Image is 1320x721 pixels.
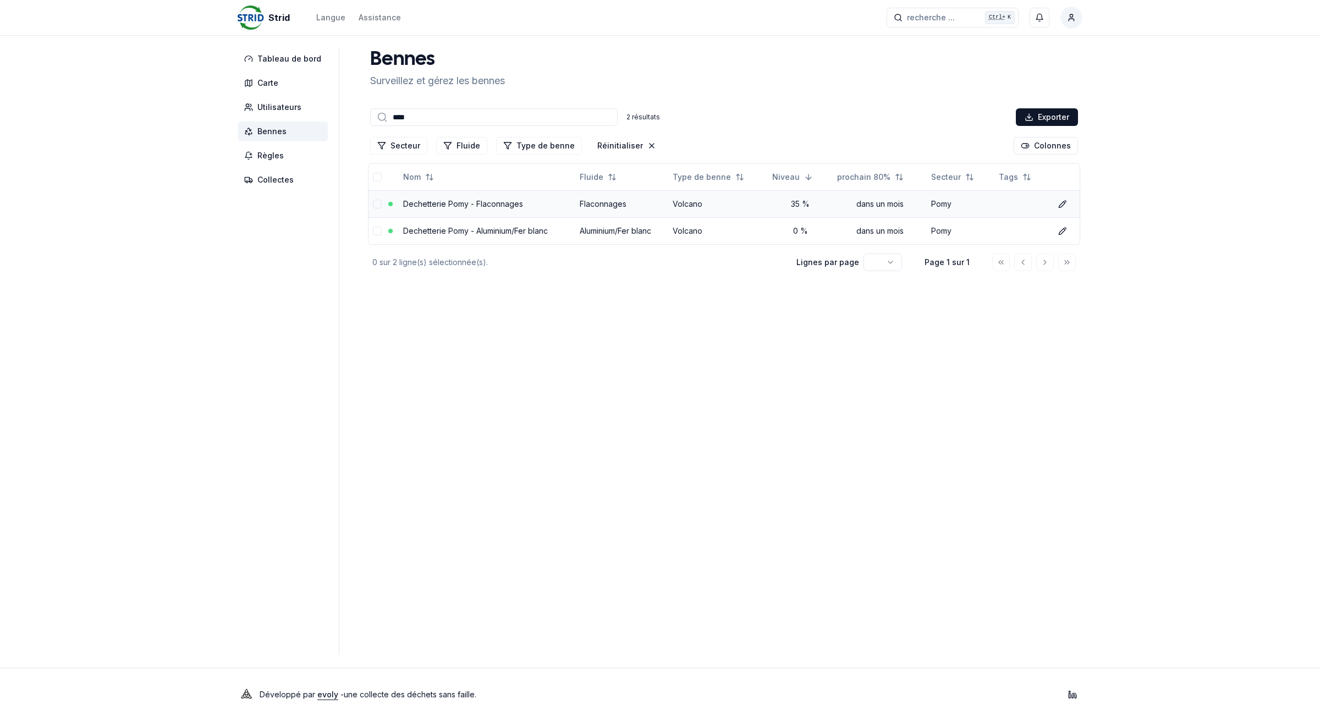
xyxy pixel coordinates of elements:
a: Tableau de bord [238,49,332,69]
td: Volcano [668,217,768,244]
span: Fluide [580,172,603,183]
a: Règles [238,146,332,166]
a: Dechetterie Pomy - Aluminium/Fer blanc [403,226,548,235]
span: Niveau [772,172,800,183]
button: recherche ...Ctrl+K [887,8,1019,27]
button: Sorted descending. Click to sort ascending. [766,168,820,186]
button: Cocher les colonnes [1014,137,1078,155]
div: dans un mois [837,199,923,210]
span: Bennes [257,126,287,137]
div: 2 résultats [626,113,660,122]
td: Aluminium/Fer blanc [575,217,668,244]
a: Carte [238,73,332,93]
a: evoly [317,690,338,699]
button: select-row [373,200,382,208]
span: Tags [999,172,1018,183]
div: 0 sur 2 ligne(s) sélectionnée(s). [372,257,779,268]
button: select-all [373,173,382,181]
span: recherche ... [907,12,955,23]
img: Strid Logo [238,4,264,31]
span: Carte [257,78,278,89]
a: Collectes [238,170,332,190]
div: Page 1 sur 1 [920,257,975,268]
button: Filtrer les lignes [496,137,582,155]
span: Collectes [257,174,294,185]
td: Pomy [927,217,994,244]
button: Langue [316,11,345,24]
p: Surveillez et gérez les bennes [370,73,505,89]
span: Tableau de bord [257,53,321,64]
button: select-row [373,227,382,235]
span: Règles [257,150,284,161]
a: Dechetterie Pomy - Flaconnages [403,199,523,208]
span: Type de benne [673,172,731,183]
div: 0 % [772,225,828,236]
span: Strid [268,11,290,24]
div: dans un mois [837,225,923,236]
button: Not sorted. Click to sort ascending. [397,168,441,186]
a: Bennes [238,122,332,141]
button: Not sorted. Click to sort ascending. [925,168,981,186]
button: Not sorted. Click to sort ascending. [992,168,1038,186]
button: Exporter [1016,108,1078,126]
div: Langue [316,12,345,23]
button: Filtrer les lignes [370,137,427,155]
button: Not sorted. Click to sort ascending. [831,168,910,186]
span: Utilisateurs [257,102,301,113]
td: Pomy [927,190,994,217]
p: Lignes par page [796,257,859,268]
button: Not sorted. Click to sort ascending. [573,168,623,186]
span: Nom [403,172,421,183]
a: Strid [238,11,294,24]
h1: Bennes [370,49,505,71]
button: Réinitialiser les filtres [591,137,663,155]
td: Volcano [668,190,768,217]
button: Not sorted. Click to sort ascending. [666,168,751,186]
a: Assistance [359,11,401,24]
span: Secteur [931,172,961,183]
p: Développé par - une collecte des déchets sans faille . [260,687,476,702]
div: 35 % [772,199,828,210]
td: Flaconnages [575,190,668,217]
a: Utilisateurs [238,97,332,117]
img: Evoly Logo [238,686,255,703]
span: prochain 80% [837,172,890,183]
button: Filtrer les lignes [436,137,487,155]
